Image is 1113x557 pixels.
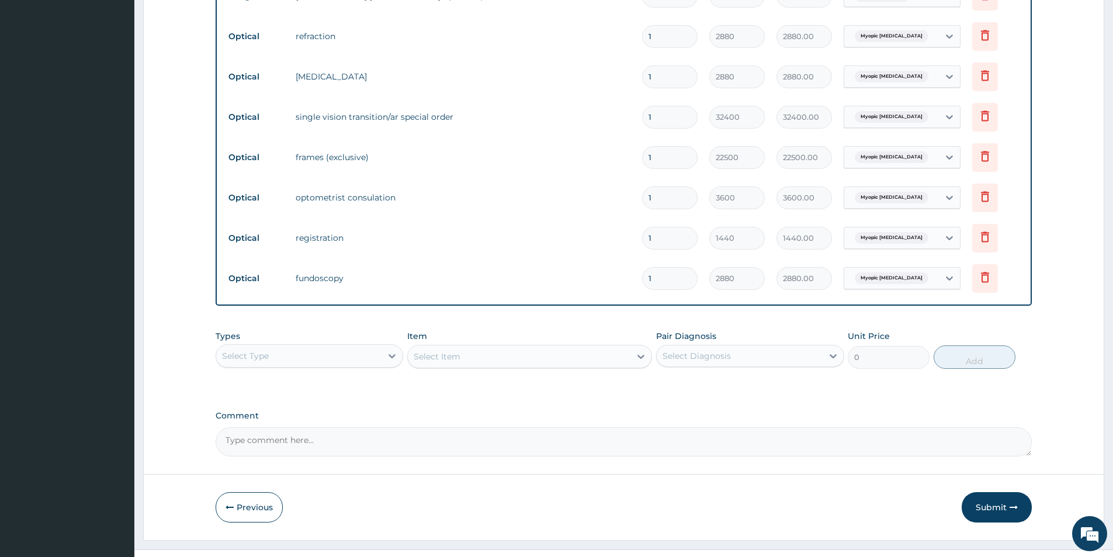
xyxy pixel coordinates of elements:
label: Item [407,330,427,342]
span: Myopic [MEDICAL_DATA] [855,192,928,203]
td: [MEDICAL_DATA] [290,65,636,88]
td: Optical [223,26,290,47]
td: Optical [223,147,290,168]
td: Optical [223,66,290,88]
td: Optical [223,227,290,249]
label: Types [216,331,240,341]
span: Myopic [MEDICAL_DATA] [855,151,928,163]
textarea: Type your message and hit 'Enter' [6,319,223,360]
span: Myopic [MEDICAL_DATA] [855,111,928,123]
td: refraction [290,25,636,48]
td: Optical [223,106,290,128]
div: Select Diagnosis [663,350,731,362]
button: Add [934,345,1015,369]
td: Optical [223,187,290,209]
td: single vision transition/ar special order [290,105,636,129]
label: Unit Price [848,330,890,342]
td: optometrist consulation [290,186,636,209]
td: Optical [223,268,290,289]
span: Myopic [MEDICAL_DATA] [855,232,928,244]
td: frames (exclusive) [290,146,636,169]
div: Minimize live chat window [192,6,220,34]
div: Chat with us now [61,65,196,81]
div: Select Type [222,350,269,362]
span: Myopic [MEDICAL_DATA] [855,30,928,42]
span: Myopic [MEDICAL_DATA] [855,71,928,82]
button: Previous [216,492,283,523]
button: Submit [962,492,1032,523]
td: registration [290,226,636,250]
label: Comment [216,411,1032,421]
img: d_794563401_company_1708531726252_794563401 [22,58,47,88]
label: Pair Diagnosis [656,330,716,342]
span: We're online! [68,147,161,265]
td: fundoscopy [290,267,636,290]
span: Myopic [MEDICAL_DATA] [855,272,928,284]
